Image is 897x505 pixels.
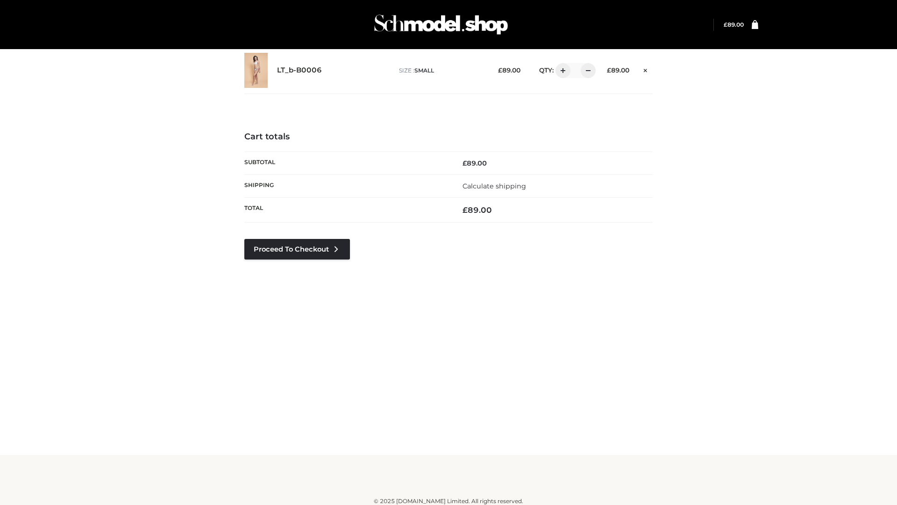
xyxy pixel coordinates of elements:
a: LT_b-B0006 [277,66,322,75]
span: £ [463,159,467,167]
bdi: 89.00 [607,66,629,74]
span: £ [463,205,468,215]
th: Subtotal [244,151,448,174]
a: Proceed to Checkout [244,239,350,260]
a: £89.00 [724,21,744,28]
span: SMALL [414,67,434,74]
bdi: 89.00 [724,21,744,28]
img: Schmodel Admin 964 [371,6,511,43]
p: size : [399,66,484,75]
th: Shipping [244,174,448,197]
h4: Cart totals [244,132,653,142]
th: Total [244,198,448,223]
bdi: 89.00 [463,159,487,167]
div: QTY: [530,63,592,78]
span: £ [607,66,611,74]
span: £ [724,21,727,28]
bdi: 89.00 [498,66,520,74]
span: £ [498,66,502,74]
bdi: 89.00 [463,205,492,215]
a: Remove this item [639,63,653,75]
a: Calculate shipping [463,182,526,190]
img: LT_b-B0006 - SMALL [244,53,268,88]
